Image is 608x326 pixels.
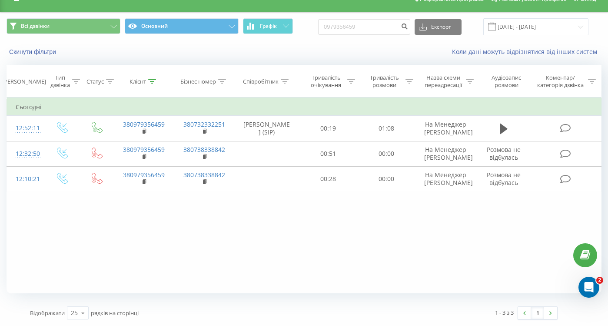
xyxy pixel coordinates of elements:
td: 00:19 [299,116,358,141]
div: 12:32:50 [16,145,35,162]
a: 380732332251 [183,120,225,128]
div: Тип дзвінка [50,74,70,89]
a: 380979356459 [123,171,165,179]
span: Відображати [30,309,65,317]
a: 380979356459 [123,120,165,128]
div: Клієнт [130,78,146,85]
button: Всі дзвінки [7,18,120,34]
a: Коли дані можуть відрізнятися вiд інших систем [452,47,601,56]
span: рядків на сторінці [91,309,139,317]
td: 00:28 [299,166,358,192]
div: Бізнес номер [180,78,216,85]
div: Тривалість розмови [365,74,403,89]
div: 12:10:21 [16,171,35,188]
td: 00:00 [357,141,415,166]
div: [PERSON_NAME] [2,78,46,85]
span: Всі дзвінки [21,23,50,30]
button: Скинути фільтри [7,48,60,56]
div: Назва схеми переадресації [423,74,464,89]
div: Коментар/категорія дзвінка [535,74,586,89]
div: 1 - 3 з 3 [495,308,514,317]
div: Аудіозапис розмови [484,74,529,89]
td: 00:00 [357,166,415,192]
td: 00:51 [299,141,358,166]
input: Пошук за номером [318,19,410,35]
button: Експорт [415,19,462,35]
span: Розмова не відбулась [487,145,521,161]
span: Графік [260,23,277,29]
td: 01:08 [357,116,415,141]
a: 1 [531,307,544,319]
td: На Менеджер [PERSON_NAME] [415,166,476,192]
td: На Менеджер [PERSON_NAME] [415,141,476,166]
div: Статус [86,78,104,85]
td: [PERSON_NAME] (SIP) [234,116,299,141]
td: Сьогодні [7,98,601,116]
a: 380738338842 [183,171,225,179]
button: Основний [125,18,239,34]
div: Співробітник [243,78,279,85]
button: Графік [243,18,293,34]
div: 25 [71,309,78,317]
span: Розмова не відбулась [487,171,521,187]
div: Тривалість очікування [307,74,346,89]
a: 380979356459 [123,145,165,154]
div: 12:52:11 [16,120,35,137]
span: 2 [596,277,603,284]
a: 380738338842 [183,145,225,154]
td: На Менеджер [PERSON_NAME] [415,116,476,141]
iframe: Intercom live chat [578,277,599,298]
